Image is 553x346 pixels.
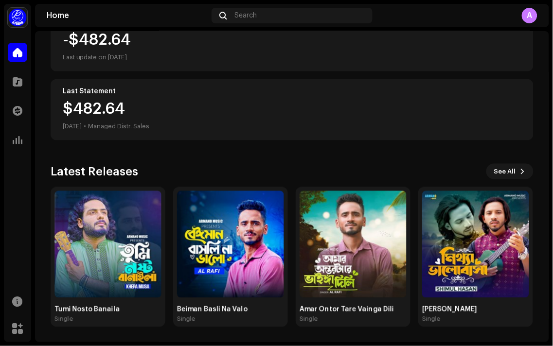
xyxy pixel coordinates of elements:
[47,12,208,19] div: Home
[494,162,516,181] span: See All
[54,191,161,298] img: 22807439-724d-4eb9-b292-8ac6610377c2
[422,315,441,323] div: Single
[300,191,407,298] img: 7bed86ea-8198-4a75-8bfc-5e6f42acc132
[300,315,318,323] div: Single
[486,164,534,179] button: See All
[8,8,27,27] img: a1dd4b00-069a-4dd5-89ed-38fbdf7e908f
[300,306,407,313] div: Amar Ontor Tare Vainga Dili
[54,306,161,313] div: Tumi Nosto Banaila
[63,121,82,132] div: [DATE]
[522,8,537,23] div: A
[177,191,284,298] img: 98fc185c-f5c9-4dc1-bde1-54064ea75dba
[177,306,284,313] div: Beiman Basli Na Valo
[177,315,196,323] div: Single
[63,52,131,63] div: Last update on [DATE]
[422,306,529,313] div: [PERSON_NAME]
[51,164,138,179] h3: Latest Releases
[51,79,534,140] re-o-card-value: Last Statement
[88,121,149,132] div: Managed Distr. Sales
[84,121,86,132] div: •
[63,87,521,95] div: Last Statement
[422,191,529,298] img: dceba25e-bda8-4a24-b0c3-2f9c37d411ca
[234,12,257,19] span: Search
[54,315,73,323] div: Single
